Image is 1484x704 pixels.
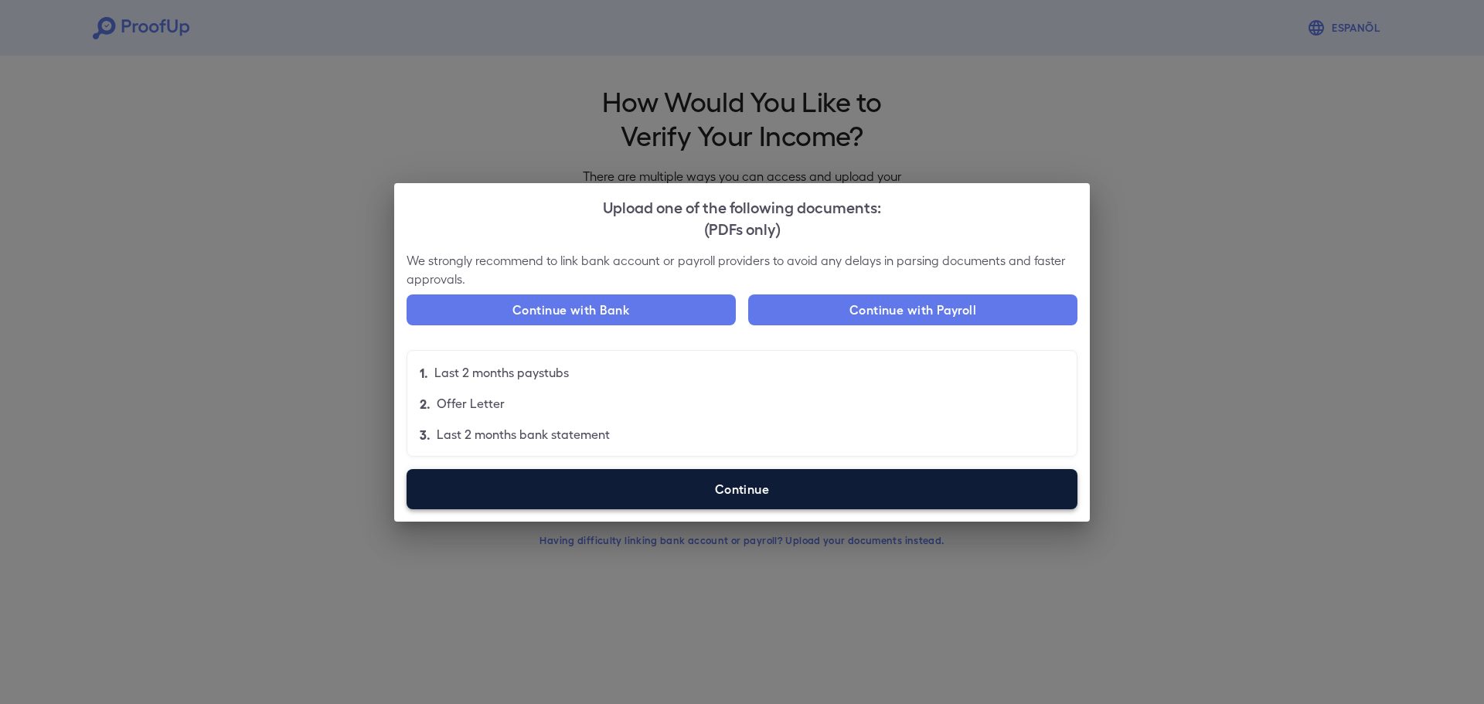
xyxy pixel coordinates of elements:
label: Continue [407,469,1077,509]
p: Offer Letter [437,394,505,413]
h2: Upload one of the following documents: [394,183,1090,251]
p: Last 2 months paystubs [434,363,569,382]
p: We strongly recommend to link bank account or payroll providers to avoid any delays in parsing do... [407,251,1077,288]
button: Continue with Payroll [748,294,1077,325]
p: 1. [420,363,428,382]
p: Last 2 months bank statement [437,425,610,444]
div: (PDFs only) [407,217,1077,239]
p: 3. [420,425,431,444]
button: Continue with Bank [407,294,736,325]
p: 2. [420,394,431,413]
